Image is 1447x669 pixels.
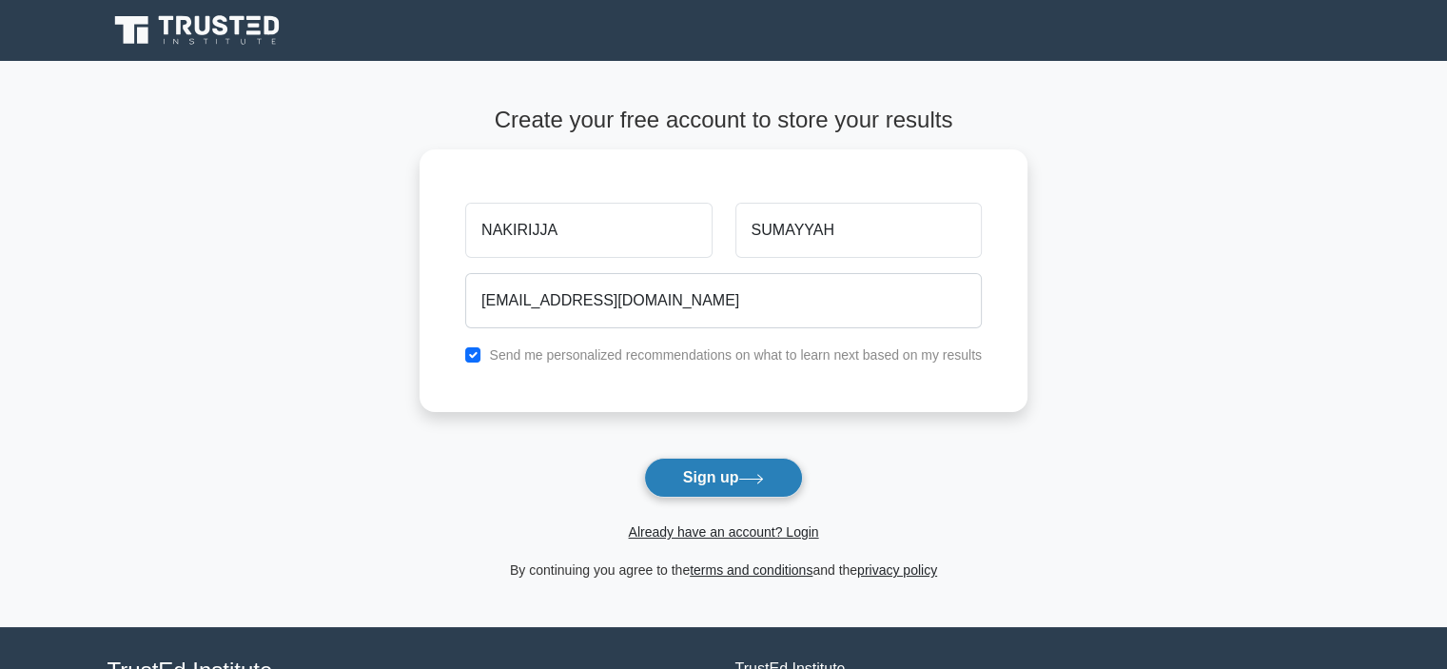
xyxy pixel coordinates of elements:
a: terms and conditions [690,562,812,578]
button: Sign up [644,458,804,498]
label: Send me personalized recommendations on what to learn next based on my results [489,347,982,363]
h4: Create your free account to store your results [420,107,1027,134]
a: Already have an account? Login [628,524,818,540]
a: privacy policy [857,562,937,578]
input: First name [465,203,712,258]
div: By continuing you agree to the and the [408,559,1039,581]
input: Last name [735,203,982,258]
input: Email [465,273,982,328]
